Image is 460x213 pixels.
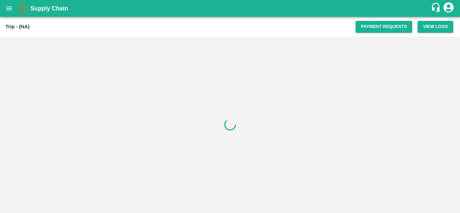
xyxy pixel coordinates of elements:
[442,1,455,15] div: account of current user
[30,4,431,13] a: Supply Chain
[418,21,453,33] button: View Logs
[30,5,68,12] b: Supply Chain
[17,2,30,15] img: logo
[1,1,17,16] button: open drawer
[5,24,30,29] b: Trip - (NA)
[356,21,413,33] button: Payment Requests
[431,2,442,14] div: customer-support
